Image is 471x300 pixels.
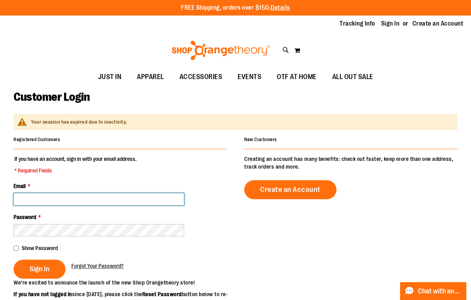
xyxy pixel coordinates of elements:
[400,282,467,300] button: Chat with an Expert
[340,19,375,28] a: Tracking Info
[260,185,321,194] span: Create an Account
[181,3,290,12] p: FREE Shipping, orders over $150.
[22,245,58,251] span: Show Password
[71,263,124,269] span: Forgot Your Password?
[14,167,136,174] span: * Required Fields
[277,68,317,86] span: OTF AT HOME
[14,155,137,174] legend: If you have an account, sign in with your email address.
[14,279,236,286] p: We’re excited to announce the launch of the new Shop Orangetheory store!
[14,183,26,189] span: Email
[412,19,464,28] a: Create an Account
[137,68,164,86] span: APPAREL
[71,262,124,270] a: Forgot Your Password?
[14,291,72,297] strong: If you have not logged in
[14,214,36,220] span: Password
[29,265,50,273] span: Sign In
[244,180,336,199] a: Create an Account
[238,68,261,86] span: EVENTS
[271,4,290,11] a: Details
[14,137,60,142] strong: Registered Customers
[381,19,400,28] a: Sign In
[244,137,277,142] strong: New Customers
[31,119,450,126] div: Your session has expired due to inactivity.
[14,90,90,103] span: Customer Login
[14,260,66,279] button: Sign In
[244,155,457,171] p: Creating an account has many benefits: check out faster, keep more than one address, track orders...
[142,291,182,297] strong: Reset Password
[332,68,373,86] span: ALL OUT SALE
[418,288,462,295] span: Chat with an Expert
[171,41,271,60] img: Shop Orangetheory
[98,68,122,86] span: JUST IN
[179,68,223,86] span: ACCESSORIES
